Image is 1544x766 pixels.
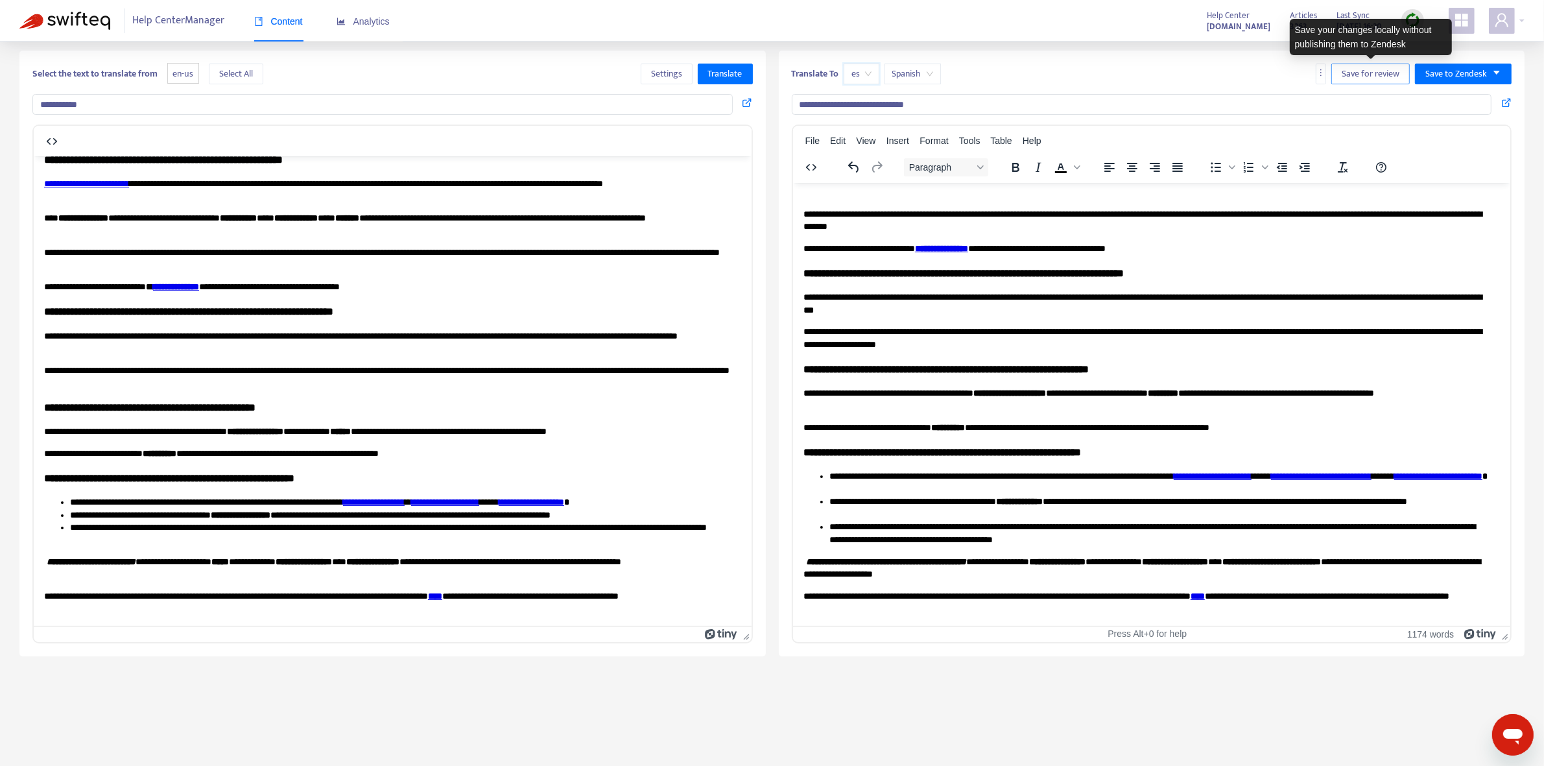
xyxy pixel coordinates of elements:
span: File [805,136,820,146]
div: Press Alt+0 for help [1031,628,1264,640]
button: more [1316,64,1326,84]
span: Insert [886,136,909,146]
button: Settings [641,64,693,84]
iframe: Rich Text Area [34,156,752,626]
button: Help [1370,158,1392,176]
button: Select All [209,64,263,84]
span: book [254,17,263,26]
button: Clear formatting [1331,158,1353,176]
span: appstore [1454,12,1469,28]
span: Paragraph [909,162,972,173]
span: Edit [830,136,846,146]
span: user [1494,12,1510,28]
a: Powered by Tiny [1464,628,1497,639]
span: Content [254,16,303,27]
b: Select the text to translate from [32,66,158,81]
div: Text color Black [1049,158,1082,176]
button: Justify [1166,158,1188,176]
div: Bullet list [1204,158,1237,176]
button: Align right [1143,158,1165,176]
button: Translate [698,64,753,84]
button: Align center [1121,158,1143,176]
span: Spanish [892,64,933,84]
a: [DOMAIN_NAME] [1207,19,1270,34]
span: es [851,64,872,84]
b: Translate To [792,66,839,81]
span: View [856,136,875,146]
span: Analytics [337,16,390,27]
span: Table [990,136,1012,146]
button: Save for review [1331,64,1410,84]
button: Italic [1027,158,1049,176]
button: Increase indent [1293,158,1315,176]
div: Press the Up and Down arrow keys to resize the editor. [738,627,752,642]
img: Swifteq [19,12,110,30]
span: Help Center [1207,8,1250,23]
span: Help [1023,136,1041,146]
span: more [1316,68,1325,77]
span: Help Center Manager [133,8,225,33]
div: Press the Up and Down arrow keys to resize the editor. [1497,627,1510,642]
span: Tools [959,136,980,146]
img: sync.dc5367851b00ba804db3.png [1405,12,1421,29]
button: Align left [1098,158,1120,176]
span: Settings [651,67,682,81]
button: 1174 words [1407,628,1454,640]
button: Block Paragraph [903,158,988,176]
iframe: Rich Text Area [793,183,1511,626]
div: Save your changes locally without publishing them to Zendesk [1290,19,1452,55]
iframe: Botón para iniciar la ventana de mensajería [1492,714,1534,756]
button: Bold [1004,158,1026,176]
span: Articles [1290,8,1317,23]
button: Undo [842,158,864,176]
button: Redo [865,158,887,176]
span: Select All [219,67,253,81]
div: Numbered list [1237,158,1270,176]
span: area-chart [337,17,346,26]
span: Save to Zendesk [1425,67,1487,81]
span: caret-down [1492,68,1501,77]
span: Save for review [1342,67,1399,81]
button: Save to Zendeskcaret-down [1415,64,1512,84]
span: Format [920,136,948,146]
span: Last Sync [1336,8,1370,23]
span: Translate [708,67,742,81]
a: Powered by Tiny [705,628,737,639]
button: Decrease indent [1270,158,1292,176]
span: en-us [167,63,199,84]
